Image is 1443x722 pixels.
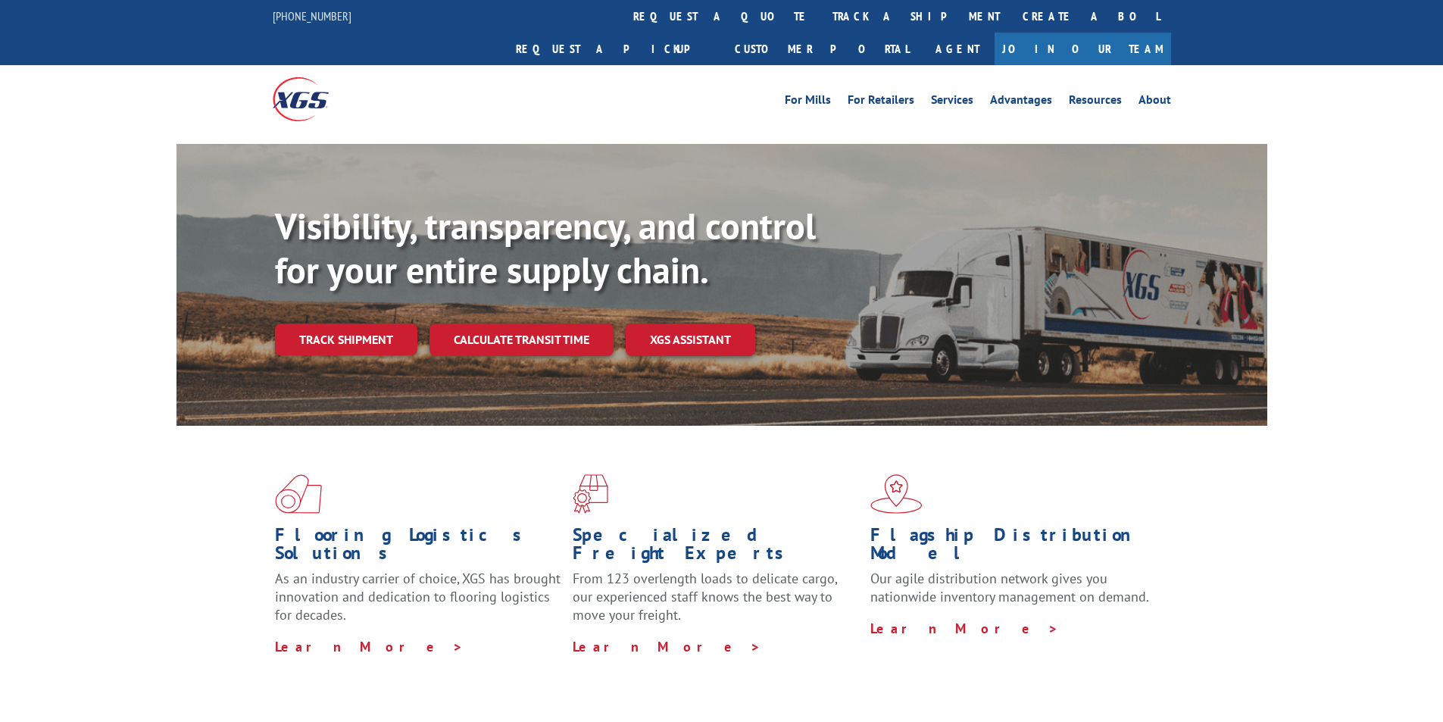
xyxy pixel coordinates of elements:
p: From 123 overlength loads to delicate cargo, our experienced staff knows the best way to move you... [573,570,859,637]
a: [PHONE_NUMBER] [273,8,351,23]
a: Customer Portal [723,33,920,65]
a: XGS ASSISTANT [626,323,755,356]
a: Learn More > [573,638,761,655]
a: Track shipment [275,323,417,355]
a: Request a pickup [504,33,723,65]
a: About [1138,94,1171,111]
img: xgs-icon-flagship-distribution-model-red [870,474,923,514]
a: For Retailers [848,94,914,111]
a: Advantages [990,94,1052,111]
b: Visibility, transparency, and control for your entire supply chain. [275,202,816,293]
a: For Mills [785,94,831,111]
h1: Flooring Logistics Solutions [275,526,561,570]
a: Learn More > [870,620,1059,637]
span: Our agile distribution network gives you nationwide inventory management on demand. [870,570,1149,605]
span: As an industry carrier of choice, XGS has brought innovation and dedication to flooring logistics... [275,570,561,624]
a: Calculate transit time [429,323,614,356]
a: Agent [920,33,995,65]
a: Join Our Team [995,33,1171,65]
h1: Flagship Distribution Model [870,526,1157,570]
h1: Specialized Freight Experts [573,526,859,570]
a: Services [931,94,973,111]
img: xgs-icon-focused-on-flooring-red [573,474,608,514]
a: Resources [1069,94,1122,111]
a: Learn More > [275,638,464,655]
img: xgs-icon-total-supply-chain-intelligence-red [275,474,322,514]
